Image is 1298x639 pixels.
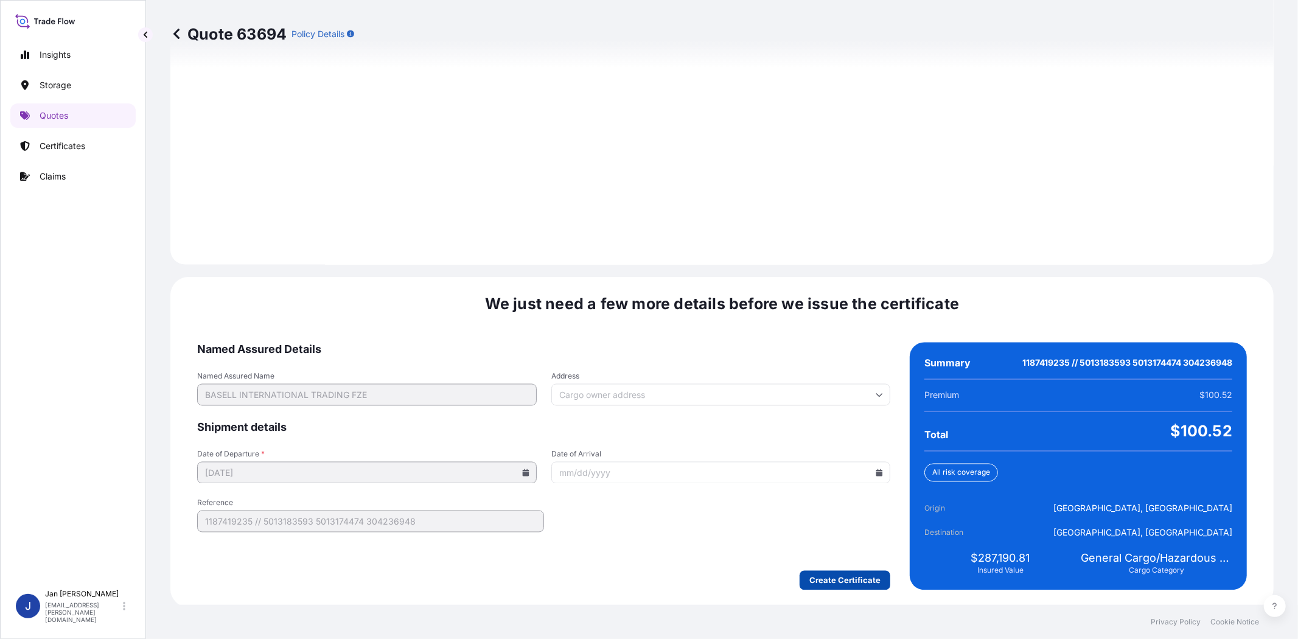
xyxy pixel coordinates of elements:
span: Date of Arrival [551,450,891,459]
span: $100.52 [1171,422,1232,441]
div: All risk coverage [924,464,998,482]
span: [GEOGRAPHIC_DATA], [GEOGRAPHIC_DATA] [1053,527,1232,539]
p: Jan [PERSON_NAME] [45,589,120,599]
span: $100.52 [1199,389,1232,402]
span: Summary [924,357,971,369]
span: $287,190.81 [971,551,1030,566]
a: Storage [10,73,136,97]
span: Origin [924,503,993,515]
span: Named Assured Name [197,372,537,382]
a: Certificates [10,134,136,158]
span: [GEOGRAPHIC_DATA], [GEOGRAPHIC_DATA] [1053,503,1232,515]
span: Date of Departure [197,450,537,459]
p: Storage [40,79,71,91]
span: Cargo Category [1129,566,1184,576]
a: Cookie Notice [1210,617,1259,627]
p: Insights [40,49,71,61]
p: Certificates [40,140,85,152]
input: mm/dd/yyyy [551,462,891,484]
span: Premium [924,389,959,402]
p: Policy Details [291,28,344,40]
a: Privacy Policy [1151,617,1201,627]
span: Destination [924,527,993,539]
input: mm/dd/yyyy [197,462,537,484]
span: Named Assured Details [197,343,890,357]
a: Claims [10,164,136,189]
span: Reference [197,498,544,508]
p: Claims [40,170,66,183]
span: We just need a few more details before we issue the certificate [485,294,960,313]
span: Shipment details [197,421,890,435]
span: Address [551,372,891,382]
a: Quotes [10,103,136,128]
span: Total [924,429,948,441]
input: Cargo owner address [551,384,891,406]
span: 1187419235 // 5013183593 5013174474 304236948 [1022,357,1232,369]
p: Quote 63694 [170,24,287,44]
input: Your internal reference [197,511,544,532]
a: Insights [10,43,136,67]
span: Insured Value [977,566,1024,576]
span: J [25,600,31,612]
span: General Cargo/Hazardous Material [1081,551,1232,566]
p: [EMAIL_ADDRESS][PERSON_NAME][DOMAIN_NAME] [45,601,120,623]
p: Create Certificate [809,574,881,587]
button: Create Certificate [800,571,890,590]
p: Quotes [40,110,68,122]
